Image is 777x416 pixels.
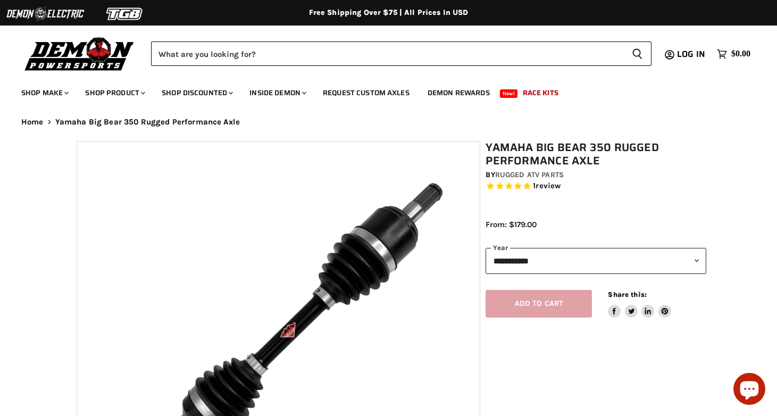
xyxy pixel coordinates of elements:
a: Inside Demon [241,82,313,104]
span: From: $179.00 [486,220,537,229]
span: 1 reviews [533,181,561,191]
span: New! [500,89,518,98]
a: Race Kits [515,82,566,104]
img: Demon Powersports [21,35,138,72]
span: Yamaha Big Bear 350 Rugged Performance Axle [55,118,240,127]
a: Shop Make [13,82,75,104]
a: Home [21,118,44,127]
a: Shop Discounted [154,82,239,104]
a: Log in [672,49,712,59]
select: year [486,248,706,274]
button: Search [623,41,651,66]
inbox-online-store-chat: Shopify online store chat [730,373,768,407]
span: Log in [677,47,705,61]
ul: Main menu [13,78,748,104]
span: $0.00 [731,49,750,59]
a: $0.00 [712,46,756,62]
a: Demon Rewards [420,82,498,104]
a: Request Custom Axles [315,82,417,104]
span: review [536,181,561,191]
a: Rugged ATV Parts [495,170,564,179]
span: Share this: [608,290,646,298]
a: Shop Product [77,82,152,104]
aside: Share this: [608,290,671,318]
span: Rated 5.0 out of 5 stars 1 reviews [486,181,706,192]
h1: Yamaha Big Bear 350 Rugged Performance Axle [486,141,706,168]
img: TGB Logo 2 [85,4,165,24]
form: Product [151,41,651,66]
div: by [486,169,706,181]
input: Search [151,41,623,66]
img: Demon Electric Logo 2 [5,4,85,24]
